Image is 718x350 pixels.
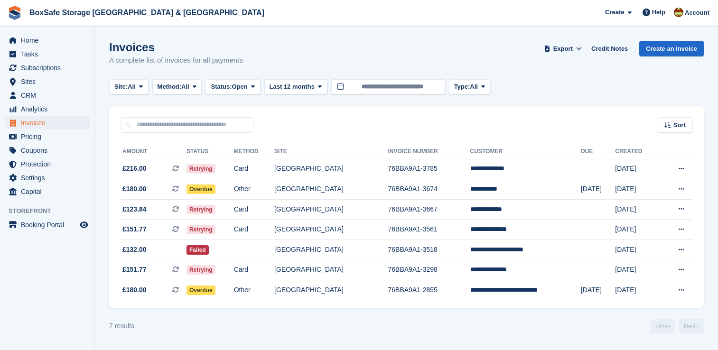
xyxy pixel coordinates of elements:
th: Amount [121,144,186,159]
td: [DATE] [615,199,660,220]
span: Subscriptions [21,61,78,74]
span: Retrying [186,225,215,234]
th: Status [186,144,234,159]
nav: Page [649,319,706,333]
th: Method [234,144,274,159]
a: menu [5,185,90,198]
button: Type: All [449,79,491,95]
th: Customer [470,144,581,159]
td: [DATE] [615,280,660,300]
span: Settings [21,171,78,184]
td: 76BBA9A1-3667 [388,199,470,220]
td: [GEOGRAPHIC_DATA] [274,240,388,260]
span: Open [232,82,248,92]
img: stora-icon-8386f47178a22dfd0bd8f6a31ec36ba5ce8667c1dd55bd0f319d3a0aa187defe.svg [8,6,22,20]
td: Card [234,159,274,179]
a: menu [5,218,90,231]
td: [GEOGRAPHIC_DATA] [274,280,388,300]
span: £216.00 [122,164,147,174]
td: [DATE] [581,280,615,300]
span: Site: [114,82,128,92]
span: Last 12 months [270,82,315,92]
span: Booking Portal [21,218,78,231]
td: Other [234,280,274,300]
td: [GEOGRAPHIC_DATA] [274,179,388,200]
th: Invoice Number [388,144,470,159]
span: £180.00 [122,285,147,295]
span: Home [21,34,78,47]
span: Retrying [186,164,215,174]
span: Coupons [21,144,78,157]
span: £151.77 [122,265,147,275]
span: £180.00 [122,184,147,194]
a: menu [5,130,90,143]
td: 76BBA9A1-3298 [388,260,470,280]
td: [GEOGRAPHIC_DATA] [274,199,388,220]
a: menu [5,157,90,171]
td: [DATE] [581,179,615,200]
p: A complete list of invoices for all payments [109,55,243,66]
a: menu [5,47,90,61]
span: Invoices [21,116,78,129]
a: menu [5,102,90,116]
a: menu [5,75,90,88]
span: £123.84 [122,204,147,214]
a: menu [5,116,90,129]
a: menu [5,61,90,74]
td: 76BBA9A1-3785 [388,159,470,179]
a: Next [679,319,704,333]
a: Preview store [78,219,90,230]
span: Help [652,8,665,17]
span: Storefront [9,206,94,216]
span: All [128,82,136,92]
td: Other [234,179,274,200]
span: Export [553,44,573,54]
span: Overdue [186,184,215,194]
a: menu [5,144,90,157]
td: [GEOGRAPHIC_DATA] [274,220,388,240]
span: Sort [673,120,686,130]
a: Previous [651,319,675,333]
td: Card [234,260,274,280]
td: [DATE] [615,220,660,240]
a: menu [5,171,90,184]
span: CRM [21,89,78,102]
span: Account [685,8,709,18]
button: Last 12 months [264,79,327,95]
span: Analytics [21,102,78,116]
span: Capital [21,185,78,198]
td: [GEOGRAPHIC_DATA] [274,260,388,280]
td: Card [234,220,274,240]
span: £132.00 [122,245,147,255]
td: [DATE] [615,260,660,280]
span: Protection [21,157,78,171]
th: Created [615,144,660,159]
span: Status: [211,82,232,92]
img: Kim [674,8,683,17]
span: Retrying [186,205,215,214]
span: All [470,82,478,92]
td: 76BBA9A1-3561 [388,220,470,240]
a: Create an Invoice [639,41,704,56]
span: £151.77 [122,224,147,234]
span: Failed [186,245,209,255]
span: Method: [158,82,182,92]
button: Site: All [109,79,149,95]
button: Status: Open [205,79,260,95]
a: menu [5,34,90,47]
span: Tasks [21,47,78,61]
td: Card [234,199,274,220]
a: Credit Notes [587,41,632,56]
button: Method: All [152,79,202,95]
th: Due [581,144,615,159]
td: 76BBA9A1-2855 [388,280,470,300]
td: [DATE] [615,240,660,260]
td: 76BBA9A1-3518 [388,240,470,260]
td: [GEOGRAPHIC_DATA] [274,159,388,179]
td: [DATE] [615,179,660,200]
span: All [181,82,189,92]
a: menu [5,89,90,102]
td: 76BBA9A1-3674 [388,179,470,200]
span: Pricing [21,130,78,143]
span: Create [605,8,624,17]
